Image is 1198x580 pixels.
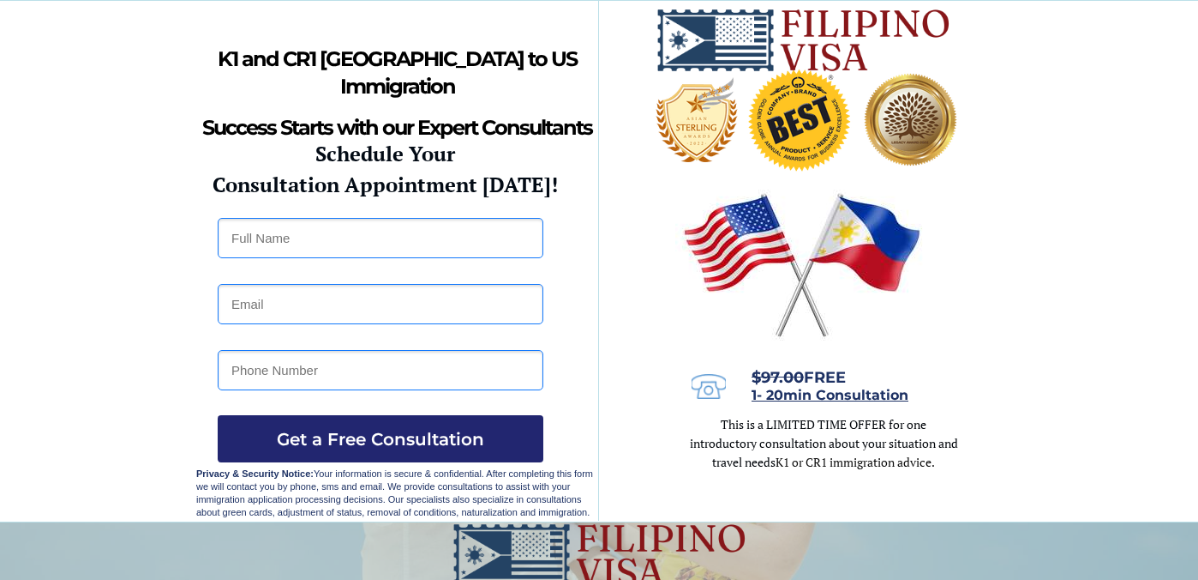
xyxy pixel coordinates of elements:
strong: Privacy & Security Notice: [196,468,314,479]
input: Phone Number [218,350,543,390]
span: 1- 20min Consultation [752,387,908,403]
span: Your information is secure & confidential. After completing this form we will contact you by phon... [196,468,593,517]
input: Full Name [218,218,543,258]
span: Get a Free Consultation [218,429,543,450]
input: Email [218,284,543,324]
strong: K1 and CR1 [GEOGRAPHIC_DATA] to US Immigration [218,46,577,99]
strong: Consultation Appointment [DATE]! [213,171,558,198]
button: Get a Free Consultation [218,415,543,462]
a: 1- 20min Consultation [752,389,908,402]
span: K1 or CR1 immigration advice. [776,454,935,470]
strong: Schedule Your [315,140,455,167]
span: This is a LIMITED TIME OFFER for one introductory consultation about your situation and travel needs [690,416,958,470]
strong: Success Starts with our Expert Consultants [202,115,592,140]
s: $97.00 [752,368,804,387]
span: FREE [752,368,846,387]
